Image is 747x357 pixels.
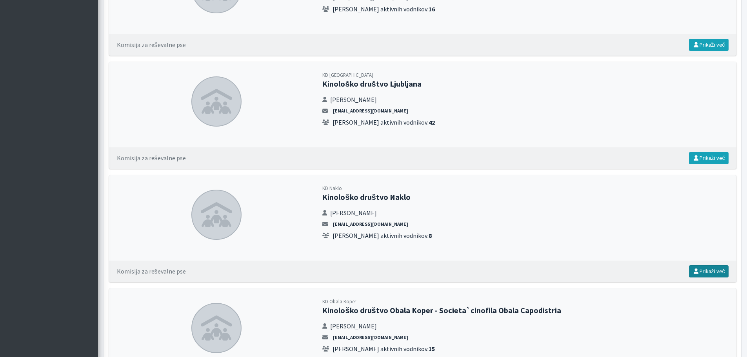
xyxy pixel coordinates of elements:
[429,118,435,126] strong: 42
[689,152,729,164] a: Prikaži več
[117,40,186,49] div: Komisija za reševalne pse
[322,185,342,191] small: KD Naklo
[322,298,356,304] small: KD Obala Koper
[429,232,432,239] strong: 8
[689,265,729,277] a: Prikaži več
[429,5,435,13] strong: 16
[333,4,435,14] span: [PERSON_NAME] aktivnih vodnikov:
[322,72,373,78] small: KD [GEOGRAPHIC_DATA]
[333,118,435,127] span: [PERSON_NAME] aktivnih vodnikov:
[331,221,410,228] a: [EMAIL_ADDRESS][DOMAIN_NAME]
[117,266,186,276] div: Komisija za reševalne pse
[333,344,435,353] span: [PERSON_NAME] aktivnih vodnikov:
[333,231,432,240] span: [PERSON_NAME] aktivnih vodnikov:
[331,107,410,114] a: [EMAIL_ADDRESS][DOMAIN_NAME]
[331,334,410,341] a: [EMAIL_ADDRESS][DOMAIN_NAME]
[322,306,728,315] h2: Kinološko društvo Obala Koper - Societa`cinofila Obala Capodistria
[429,345,435,353] strong: 15
[330,95,377,104] span: [PERSON_NAME]
[322,79,728,89] h2: Kinološko društvo Ljubljana
[330,208,377,217] span: [PERSON_NAME]
[117,153,186,163] div: Komisija za reševalne pse
[689,39,729,51] a: Prikaži več
[322,192,728,202] h2: Kinološko društvo Naklo
[330,321,377,331] span: [PERSON_NAME]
